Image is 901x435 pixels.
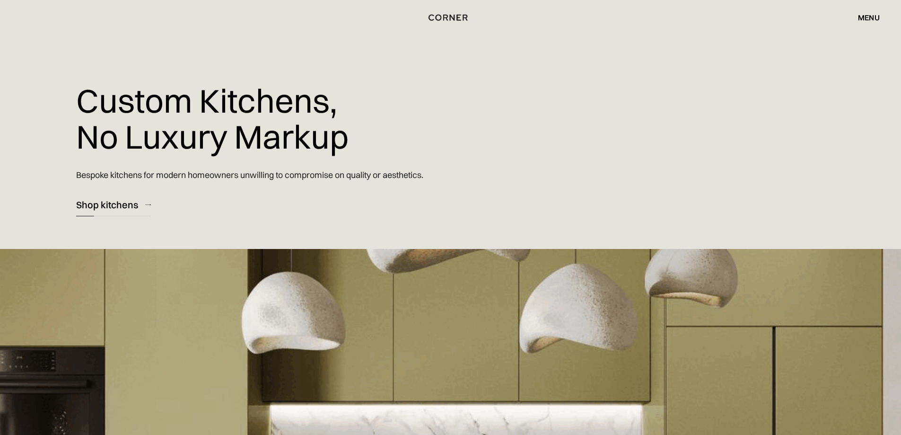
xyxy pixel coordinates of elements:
a: home [418,11,483,24]
div: menu [858,14,880,21]
h1: Custom Kitchens, No Luxury Markup [76,76,349,161]
a: Shop kitchens [76,193,151,216]
div: menu [849,9,880,26]
div: Shop kitchens [76,198,138,211]
p: Bespoke kitchens for modern homeowners unwilling to compromise on quality or aesthetics. [76,161,423,188]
